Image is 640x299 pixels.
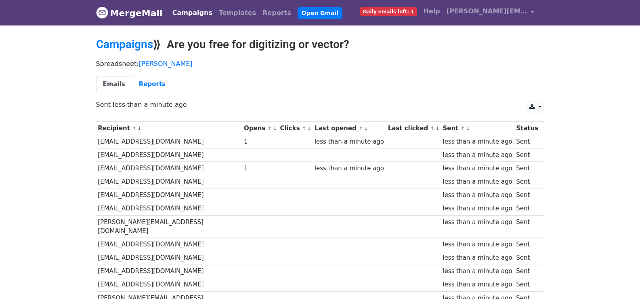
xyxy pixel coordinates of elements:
[96,4,163,21] a: MergeMail
[313,122,386,135] th: Last opened
[315,137,384,146] div: less than a minute ago
[96,202,242,215] td: [EMAIL_ADDRESS][DOMAIN_NAME]
[443,137,512,146] div: less than a minute ago
[514,278,540,291] td: Sent
[443,267,512,276] div: less than a minute ago
[96,265,242,278] td: [EMAIL_ADDRESS][DOMAIN_NAME]
[359,125,363,131] a: ↑
[96,148,242,162] td: [EMAIL_ADDRESS][DOMAIN_NAME]
[386,122,441,135] th: Last clicked
[139,60,193,68] a: [PERSON_NAME]
[447,6,527,16] span: [PERSON_NAME][EMAIL_ADDRESS][DOMAIN_NAME]
[244,137,276,146] div: 1
[96,215,242,238] td: [PERSON_NAME][EMAIL_ADDRESS][DOMAIN_NAME]
[364,125,368,131] a: ↓
[461,125,465,131] a: ↑
[514,122,540,135] th: Status
[259,5,294,21] a: Reports
[514,189,540,202] td: Sent
[96,122,242,135] th: Recipient
[443,191,512,200] div: less than a minute ago
[267,125,272,131] a: ↑
[96,38,153,51] a: Campaigns
[96,100,544,109] p: Sent less than a minute ago
[514,148,540,162] td: Sent
[137,125,142,131] a: ↓
[242,122,278,135] th: Opens
[315,164,384,173] div: less than a minute ago
[466,125,470,131] a: ↓
[307,125,312,131] a: ↓
[443,253,512,263] div: less than a minute ago
[514,215,540,238] td: Sent
[514,202,540,215] td: Sent
[443,151,512,160] div: less than a minute ago
[244,164,276,173] div: 1
[514,238,540,251] td: Sent
[273,125,277,131] a: ↓
[514,265,540,278] td: Sent
[514,162,540,175] td: Sent
[298,7,342,19] a: Open Gmail
[443,280,512,289] div: less than a minute ago
[132,76,172,93] a: Reports
[96,38,544,51] h2: ⟫ Are you free for digitizing or vector?
[96,76,132,93] a: Emails
[514,135,540,148] td: Sent
[132,125,136,131] a: ↑
[96,251,242,265] td: [EMAIL_ADDRESS][DOMAIN_NAME]
[96,6,108,19] img: MergeMail logo
[96,59,544,68] p: Spreadsheet:
[443,164,512,173] div: less than a minute ago
[96,189,242,202] td: [EMAIL_ADDRESS][DOMAIN_NAME]
[430,125,434,131] a: ↑
[169,5,216,21] a: Campaigns
[302,125,306,131] a: ↑
[420,3,443,19] a: Help
[443,204,512,213] div: less than a minute ago
[278,122,313,135] th: Clicks
[216,5,259,21] a: Templates
[441,122,514,135] th: Sent
[443,177,512,187] div: less than a minute ago
[96,162,242,175] td: [EMAIL_ADDRESS][DOMAIN_NAME]
[96,175,242,189] td: [EMAIL_ADDRESS][DOMAIN_NAME]
[443,218,512,227] div: less than a minute ago
[443,3,538,22] a: [PERSON_NAME][EMAIL_ADDRESS][DOMAIN_NAME]
[96,238,242,251] td: [EMAIL_ADDRESS][DOMAIN_NAME]
[443,240,512,249] div: less than a minute ago
[514,251,540,265] td: Sent
[96,278,242,291] td: [EMAIL_ADDRESS][DOMAIN_NAME]
[514,175,540,189] td: Sent
[435,125,440,131] a: ↓
[96,135,242,148] td: [EMAIL_ADDRESS][DOMAIN_NAME]
[357,3,420,19] a: Daily emails left: 1
[360,7,417,16] span: Daily emails left: 1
